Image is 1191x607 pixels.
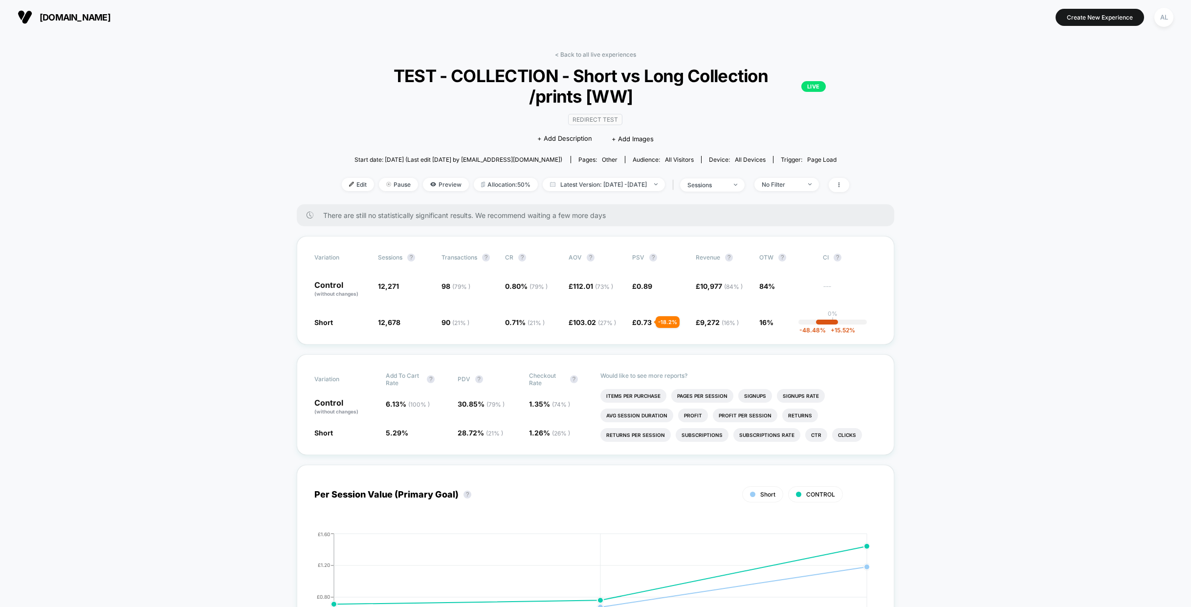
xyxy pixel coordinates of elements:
span: ( 73 % ) [595,283,613,290]
div: sessions [687,181,727,189]
button: ? [778,254,786,261]
span: PSV [632,254,644,261]
span: PDV [458,375,470,383]
span: ( 21 % ) [528,319,545,326]
span: -48.48 % [799,326,826,334]
button: ? [463,491,471,499]
li: Clicks [832,428,862,442]
li: Returns Per Session [600,428,671,442]
span: CR [505,254,513,261]
div: Pages: [578,156,618,163]
span: £ [632,318,652,326]
button: ? [482,254,490,261]
span: ( 79 % ) [452,283,470,290]
button: ? [725,254,733,261]
span: + [831,326,835,334]
span: Add To Cart Rate [386,372,422,387]
button: ? [407,254,415,261]
span: ( 16 % ) [722,319,739,326]
span: CI [823,254,877,261]
span: 9,272 [700,318,739,326]
span: 84% [759,282,775,290]
span: Transactions [441,254,477,261]
span: [DOMAIN_NAME] [40,12,110,22]
span: 15.52 % [826,326,855,334]
img: end [734,184,737,186]
span: 0.73 [637,318,652,326]
span: Short [314,429,333,437]
tspan: £1.20 [318,562,330,568]
span: | [670,178,680,192]
span: £ [632,282,652,290]
div: - 18.2 % [656,316,680,328]
span: 5.29 % [386,429,408,437]
span: Pause [379,178,418,191]
li: Ctr [805,428,827,442]
button: ? [649,254,657,261]
span: --- [823,283,877,298]
tspan: £0.80 [317,594,330,600]
span: Redirect Test [568,114,622,125]
span: all devices [735,156,766,163]
span: (without changes) [314,291,358,297]
span: Revenue [696,254,720,261]
tspan: £1.60 [318,531,330,537]
p: 0% [828,310,838,317]
li: Profit [678,409,708,422]
img: end [808,183,812,185]
span: 103.02 [573,318,616,326]
span: £ [696,282,743,290]
button: ? [834,254,841,261]
span: ( 26 % ) [552,430,570,437]
span: Page Load [807,156,837,163]
li: Signups Rate [777,389,825,403]
button: ? [518,254,526,261]
img: edit [349,182,354,187]
span: ( 74 % ) [552,401,570,408]
p: Control [314,281,368,298]
span: 98 [441,282,470,290]
span: £ [569,318,616,326]
span: Start date: [DATE] (Last edit [DATE] by [EMAIL_ADDRESS][DOMAIN_NAME]) [354,156,562,163]
span: Short [314,318,333,326]
span: ( 100 % ) [408,401,430,408]
span: + Add Images [612,135,654,143]
div: Trigger: [781,156,837,163]
span: 112.01 [573,282,613,290]
img: end [386,182,391,187]
span: 90 [441,318,469,326]
span: Variation [314,254,368,261]
button: Create New Experience [1056,9,1144,26]
li: Subscriptions Rate [733,428,800,442]
div: Audience: [633,156,694,163]
a: < Back to all live experiences [555,51,636,58]
li: Profit Per Session [713,409,777,422]
li: Pages Per Session [671,389,733,403]
span: Allocation: 50% [474,178,538,191]
span: 30.85 % [458,400,505,408]
span: ( 21 % ) [486,430,503,437]
span: 6.13 % [386,400,430,408]
span: 1.35 % [529,400,570,408]
span: ( 84 % ) [724,283,743,290]
span: Device: [701,156,773,163]
span: Checkout Rate [529,372,565,387]
span: CONTROL [806,491,835,498]
img: calendar [550,182,555,187]
button: AL [1151,7,1176,27]
li: Avg Session Duration [600,409,673,422]
span: Variation [314,372,368,387]
span: 12,678 [378,318,400,326]
span: OTW [759,254,813,261]
span: 1.26 % [529,429,570,437]
span: AOV [569,254,582,261]
span: ( 79 % ) [529,283,548,290]
span: Sessions [378,254,402,261]
span: TEST - COLLECTION - Short vs Long Collection /prints [WW] [365,65,826,107]
p: LIVE [801,81,826,92]
img: Visually logo [18,10,32,24]
span: There are still no statistically significant results. We recommend waiting a few more days [323,211,875,219]
span: ( 27 % ) [598,319,616,326]
li: Subscriptions [676,428,728,442]
p: Would like to see more reports? [600,372,877,379]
